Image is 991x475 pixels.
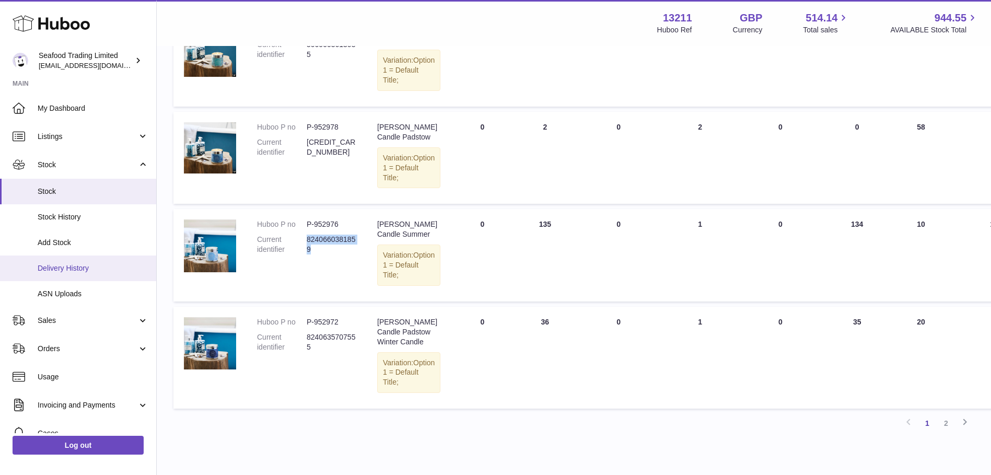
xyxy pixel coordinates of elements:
td: 36 [514,307,576,409]
dd: P-952978 [307,122,356,132]
span: 0 [778,318,783,326]
td: 2 [661,112,739,204]
span: Stock [38,187,148,196]
span: Option 1 = Default Title; [383,358,435,387]
td: 58 [893,112,950,204]
dt: Huboo P no [257,317,307,327]
span: 944.55 [935,11,966,25]
dt: Current identifier [257,137,307,157]
div: Huboo Ref [657,25,692,35]
dd: 5060003613035 [307,40,356,60]
dt: Current identifier [257,40,307,60]
a: Log out [13,436,144,455]
td: 0 [451,14,514,106]
span: Listings [38,132,137,142]
td: 135 [514,209,576,301]
span: Delivery History [38,263,148,273]
dd: 8240660381859 [307,235,356,254]
span: ASN Uploads [38,289,148,299]
td: 1 [661,14,739,106]
img: product image [184,122,236,173]
div: [PERSON_NAME] Candle Padstow [377,122,440,142]
td: 1 [661,307,739,409]
div: Currency [733,25,763,35]
img: online@rickstein.com [13,53,28,68]
dt: Current identifier [257,235,307,254]
a: 2 [937,414,955,433]
span: Add Stock [38,238,148,248]
span: 0 [778,123,783,131]
td: 1 [661,209,739,301]
td: 0 [451,307,514,409]
dt: Current identifier [257,332,307,352]
td: 0 [822,112,893,204]
div: Seafood Trading Limited [39,51,133,71]
span: Stock History [38,212,148,222]
span: Invoicing and Payments [38,400,137,410]
div: [PERSON_NAME] Candle Summer [377,219,440,239]
a: 1 [918,414,937,433]
div: Variation: [377,50,440,91]
span: Usage [38,372,148,382]
img: product image [184,25,236,77]
div: Variation: [377,147,440,189]
span: 0 [778,220,783,228]
td: 35 [822,307,893,409]
span: Orders [38,344,137,354]
td: 0 [576,14,661,106]
td: 0 [576,209,661,301]
dd: [CREDIT_CARD_NUMBER] [307,137,356,157]
span: Total sales [803,25,849,35]
a: 514.14 Total sales [803,11,849,35]
dd: P-952976 [307,219,356,229]
span: Cases [38,428,148,438]
td: 2 [514,112,576,204]
span: Option 1 = Default Title; [383,154,435,182]
td: 0 [576,112,661,204]
td: 10 [893,209,950,301]
div: Variation: [377,245,440,286]
dd: 8240635707555 [307,332,356,352]
img: product image [184,219,236,272]
span: Sales [38,316,137,326]
span: Option 1 = Default Title; [383,56,435,84]
td: 134 [822,209,893,301]
td: 0 [576,307,661,409]
div: [PERSON_NAME] Candle Padstow Winter Candle [377,317,440,347]
span: AVAILABLE Stock Total [890,25,978,35]
img: product image [184,317,236,370]
dd: P-952972 [307,317,356,327]
dt: Huboo P no [257,122,307,132]
a: 944.55 AVAILABLE Stock Total [890,11,978,35]
span: Option 1 = Default Title; [383,251,435,279]
span: [EMAIL_ADDRESS][DOMAIN_NAME] [39,61,154,69]
td: 0 [451,209,514,301]
span: Stock [38,160,137,170]
td: 20 [893,307,950,409]
td: 16 [893,14,950,106]
span: My Dashboard [38,103,148,113]
strong: GBP [740,11,762,25]
td: 0 [451,112,514,204]
dt: Huboo P no [257,219,307,229]
div: Variation: [377,352,440,393]
td: 51 [822,14,893,106]
strong: 13211 [663,11,692,25]
td: 52 [514,14,576,106]
span: 514.14 [806,11,837,25]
